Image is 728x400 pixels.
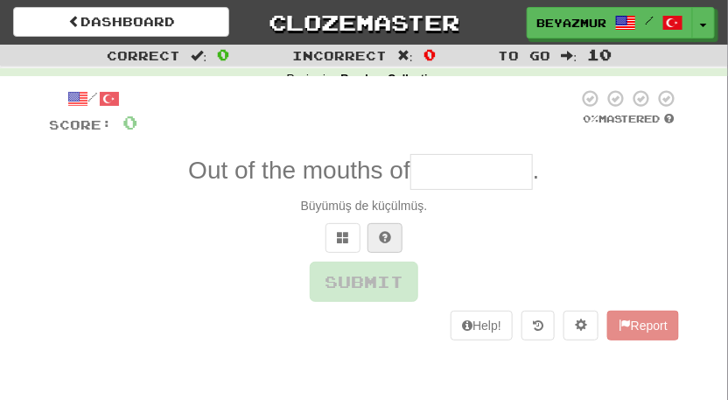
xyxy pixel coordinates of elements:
[217,46,229,63] span: 0
[423,46,436,63] span: 0
[310,262,418,302] button: Submit
[292,48,387,63] span: Incorrect
[255,7,472,38] a: Clozemaster
[340,73,441,85] strong: Random Collection
[562,49,577,61] span: :
[49,88,137,110] div: /
[577,112,679,126] div: Mastered
[645,14,654,26] span: /
[397,49,413,61] span: :
[607,311,679,340] button: Report
[188,157,410,184] span: Out of the mouths of
[521,311,555,340] button: Round history (alt+y)
[367,223,402,253] button: Single letter hint - you only get 1 per sentence and score half the points! alt+h
[122,111,137,133] span: 0
[499,48,551,63] span: To go
[49,117,112,132] span: Score:
[49,197,679,214] div: Büyümüş de küçülmüş.
[107,48,180,63] span: Correct
[451,311,513,340] button: Help!
[191,49,206,61] span: :
[588,46,612,63] span: 10
[533,157,540,184] span: .
[536,15,606,31] span: beyazmurti
[527,7,693,39] a: beyazmurti /
[325,223,360,253] button: Switch sentence to multiple choice alt+p
[13,7,229,37] a: Dashboard
[583,113,598,124] span: 0 %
